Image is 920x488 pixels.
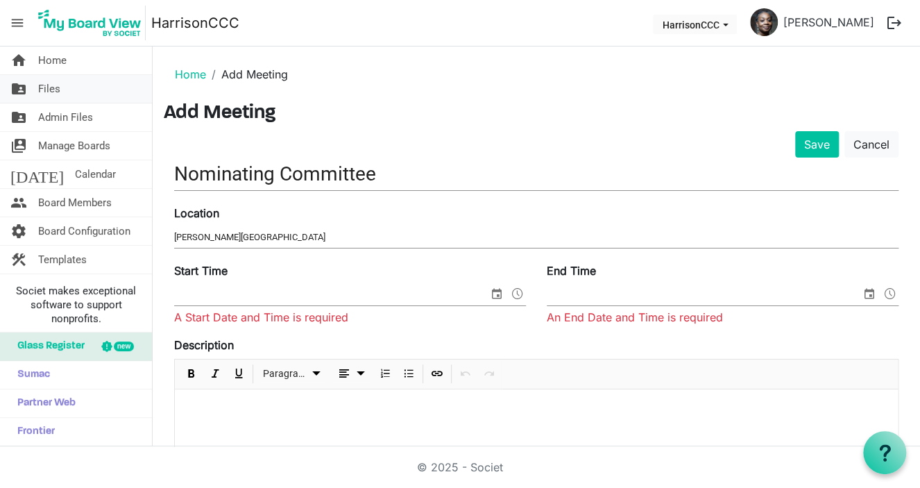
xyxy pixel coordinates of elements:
button: dropdownbutton [331,365,371,382]
button: Italic [206,365,225,382]
span: folder_shared [10,75,27,103]
button: Bulleted List [400,365,418,382]
a: My Board View Logo [34,6,151,40]
span: Calendar [75,160,116,188]
label: Location [174,205,219,221]
button: Insert Link [428,365,447,382]
div: Underline [227,360,250,389]
button: HarrisonCCC dropdownbutton [653,15,737,34]
label: Start Time [174,262,228,279]
span: Board Configuration [38,217,130,245]
a: Cancel [844,131,898,158]
span: Glass Register [10,333,85,360]
div: Italic [203,360,227,389]
span: Paragraph [263,365,308,382]
a: HarrisonCCC [151,9,239,37]
span: Home [38,47,67,74]
span: An End Date and Time is required [547,310,723,324]
button: logout [880,8,909,37]
span: construction [10,246,27,274]
span: Manage Boards [38,132,110,160]
a: © 2025 - Societ [417,460,503,474]
span: people [10,189,27,217]
img: My Board View Logo [34,6,146,40]
label: End Time [547,262,596,279]
span: Board Members [38,189,112,217]
div: Numbered List [373,360,397,389]
span: select [861,285,878,303]
img: o2l9I37sXmp7lyFHeWZvabxQQGq_iVrvTMyppcP1Xv2vbgHENJU8CsBktvnpMyWhSrZdRG8AlcUrKLfs6jWLuA_thumb.png [750,8,778,36]
div: Bold [180,360,203,389]
span: Frontier [10,418,55,446]
button: Save [795,131,839,158]
span: switch_account [10,132,27,160]
span: folder_shared [10,103,27,131]
div: new [114,342,134,351]
div: Alignments [329,360,374,389]
div: Insert Link [425,360,449,389]
span: Societ makes exceptional software to support nonprofits. [6,284,146,326]
span: home [10,47,27,74]
button: Numbered List [376,365,395,382]
label: Description [174,337,234,353]
span: A Start Date and Time is required [174,310,348,324]
button: Underline [230,365,248,382]
button: Bold [182,365,201,382]
span: settings [10,217,27,245]
span: Files [38,75,60,103]
span: Admin Files [38,103,93,131]
div: Formats [255,360,329,389]
h3: Add Meeting [164,102,909,126]
span: Partner Web [10,389,76,417]
a: Home [175,67,206,81]
input: Title [174,158,898,190]
div: Bulleted List [397,360,420,389]
span: menu [4,10,31,36]
button: Paragraph dropdownbutton [258,365,327,382]
span: Templates [38,246,87,274]
a: [PERSON_NAME] [778,8,880,36]
li: Add Meeting [206,66,288,83]
span: Sumac [10,361,50,389]
span: [DATE] [10,160,64,188]
span: select [488,285,505,303]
